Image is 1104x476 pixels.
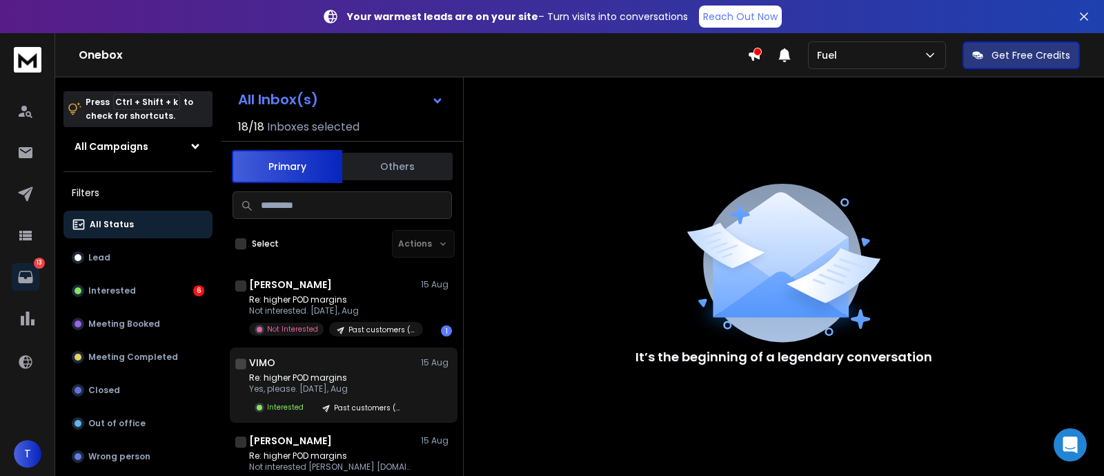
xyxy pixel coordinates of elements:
[193,285,204,296] div: 6
[14,47,41,73] img: logo
[249,461,415,473] p: Not interested [PERSON_NAME] [DOMAIN_NAME]
[88,318,160,330] p: Meeting Booked
[347,10,538,23] strong: Your warmest leads are on your site
[63,310,213,338] button: Meeting Booked
[14,440,41,468] button: T
[249,434,332,448] h1: [PERSON_NAME]
[63,244,213,272] button: Lead
[88,352,178,363] p: Meeting Completed
[75,140,148,153] h1: All Campaigns
[267,324,318,334] p: Not Interested
[63,277,213,305] button: Interested6
[1054,428,1087,461] div: Open Intercom Messenger
[88,252,110,263] p: Lead
[699,6,782,28] a: Reach Out Now
[249,278,332,292] h1: [PERSON_NAME]
[238,119,264,135] span: 18 / 18
[88,385,120,396] p: Closed
[12,263,39,291] a: 13
[63,211,213,238] button: All Status
[348,325,415,335] p: Past customers (Fuel)
[267,402,304,412] p: Interested
[79,47,747,64] h1: Onebox
[817,48,842,62] p: Fuel
[635,348,932,367] p: It’s the beginning of a legendary conversation
[421,435,452,446] p: 15 Aug
[347,10,688,23] p: – Turn visits into conversations
[63,377,213,404] button: Closed
[252,238,279,249] label: Select
[88,451,150,462] p: Wrong person
[88,418,146,429] p: Out of office
[63,443,213,470] button: Wrong person
[249,356,275,370] h1: VIMO
[249,450,415,461] p: Re: higher POD margins
[342,151,453,182] button: Others
[227,86,455,113] button: All Inbox(s)
[88,285,136,296] p: Interested
[963,41,1080,69] button: Get Free Credits
[232,150,342,183] button: Primary
[267,119,359,135] h3: Inboxes selected
[63,343,213,371] button: Meeting Completed
[63,410,213,437] button: Out of office
[249,372,408,383] p: Re: higher POD margins
[441,325,452,336] div: 1
[703,10,778,23] p: Reach Out Now
[249,294,415,305] p: Re: higher POD margins
[63,183,213,202] h3: Filters
[34,258,45,269] p: 13
[86,95,193,123] p: Press to check for shortcuts.
[421,279,452,290] p: 15 Aug
[238,93,318,106] h1: All Inbox(s)
[334,403,400,413] p: Past customers (Fuel)
[113,94,180,110] span: Ctrl + Shift + k
[63,133,213,160] button: All Campaigns
[249,305,415,316] p: Not interested. [DATE], Aug
[249,383,408,394] p: Yes, please. [DATE], Aug
[992,48,1070,62] p: Get Free Credits
[90,219,134,230] p: All Status
[421,357,452,368] p: 15 Aug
